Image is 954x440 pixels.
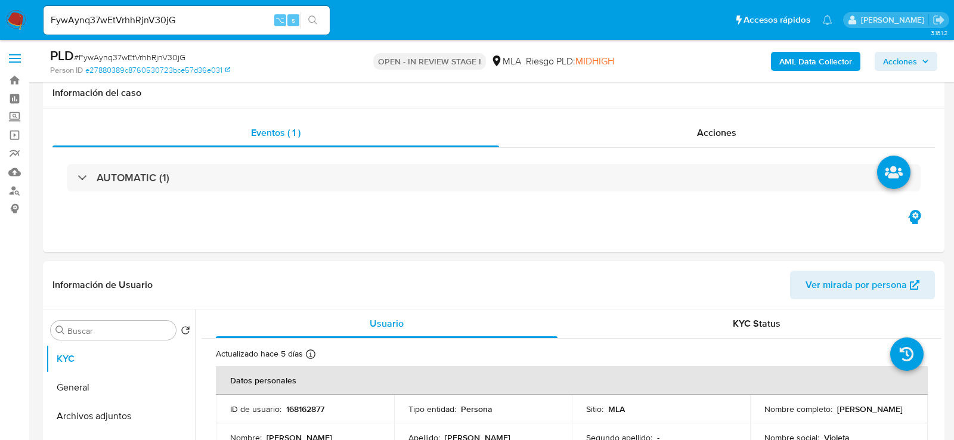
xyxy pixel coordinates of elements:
[764,404,832,414] p: Nombre completo :
[744,14,810,26] span: Accesos rápidos
[779,52,852,71] b: AML Data Collector
[55,326,65,335] button: Buscar
[286,404,324,414] p: 168162877
[46,373,195,402] button: General
[67,164,921,191] div: AUTOMATIC (1)
[586,404,603,414] p: Sitio :
[373,53,486,70] p: OPEN - IN REVIEW STAGE I
[50,65,83,76] b: Person ID
[85,65,230,76] a: e27880389c8760530723bce57d36e031
[216,348,303,360] p: Actualizado hace 5 días
[50,46,74,65] b: PLD
[933,14,945,26] a: Salir
[44,13,330,28] input: Buscar usuario o caso...
[806,271,907,299] span: Ver mirada por persona
[216,366,928,395] th: Datos personales
[861,14,928,26] p: lourdes.morinigo@mercadolibre.com
[292,14,295,26] span: s
[875,52,937,71] button: Acciones
[97,171,169,184] h3: AUTOMATIC (1)
[697,126,736,140] span: Acciones
[461,404,493,414] p: Persona
[67,326,171,336] input: Buscar
[74,51,185,63] span: # FywAynq37wEtVrhhRjnV30jG
[301,12,325,29] button: search-icon
[52,279,153,291] h1: Información de Usuario
[46,402,195,430] button: Archivos adjuntos
[883,52,917,71] span: Acciones
[733,317,780,330] span: KYC Status
[370,317,404,330] span: Usuario
[491,55,521,68] div: MLA
[526,55,614,68] span: Riesgo PLD:
[275,14,284,26] span: ⌥
[230,404,281,414] p: ID de usuario :
[181,326,190,339] button: Volver al orden por defecto
[771,52,860,71] button: AML Data Collector
[251,126,301,140] span: Eventos ( 1 )
[790,271,935,299] button: Ver mirada por persona
[52,87,935,99] h1: Información del caso
[822,15,832,25] a: Notificaciones
[837,404,903,414] p: [PERSON_NAME]
[46,345,195,373] button: KYC
[575,54,614,68] span: MIDHIGH
[608,404,625,414] p: MLA
[408,404,456,414] p: Tipo entidad :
